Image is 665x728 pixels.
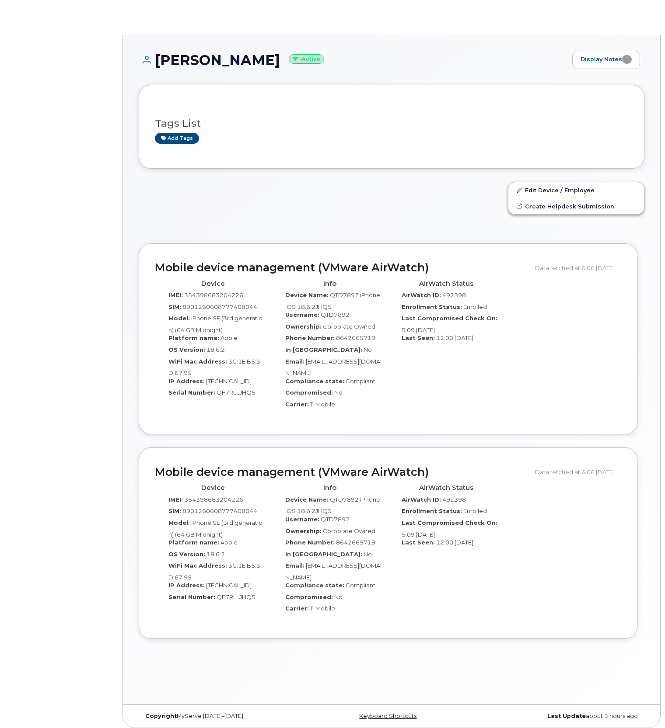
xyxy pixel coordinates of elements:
label: Last Seen: [402,334,435,342]
span: Enrolled [463,303,487,310]
h2: Mobile device management (VMware AirWatch) [155,466,528,478]
span: Compliant [346,378,375,385]
label: Compromised: [285,593,333,601]
label: AirWatch ID: [402,291,441,299]
label: Serial Number: [168,593,215,601]
span: QF7RLLJHQ5 [217,389,255,396]
label: WiFi Mac Address: [168,357,227,366]
label: Platform name: [168,538,219,547]
span: [TECHNICAL_ID] [206,378,252,385]
span: QTD7892 iPhone iOS 18.6.2JHQ5 [285,496,380,515]
h4: Device [161,280,265,288]
span: 5:09 [DATE] [402,326,435,333]
span: No [334,389,343,396]
label: Username: [285,515,319,523]
span: 3C:1E:B5:3D:67:95 [168,562,260,581]
span: QF7RLLJHQ5 [217,593,255,600]
label: Phone Number: [285,538,335,547]
label: Compliance state: [285,581,344,589]
span: 1 [622,55,632,64]
label: Last Compromised Check On: [402,314,497,322]
strong: Copyright [145,713,177,719]
label: Device Name: [285,496,329,504]
span: Compliant [346,582,375,589]
label: SIM: [168,507,181,515]
h3: Tags List [155,118,628,129]
label: Enrollment Status: [402,303,462,311]
label: Device Name: [285,291,329,299]
h2: Mobile device management (VMware AirWatch) [155,262,528,274]
label: Serial Number: [168,388,215,397]
h4: AirWatch Status [395,484,498,492]
label: WiFi Mac Address: [168,562,227,570]
span: iPhone SE (3rd generation) (64 GB Midnight) [168,519,262,538]
span: QTD7892 [321,516,350,523]
label: IP Address: [168,581,205,589]
span: QTD7892 [321,311,350,318]
label: IP Address: [168,377,205,385]
h4: Info [278,484,382,492]
span: No [364,346,372,353]
label: Carrier: [285,400,309,409]
div: Data fetched at 6:06 [DATE] [535,464,621,480]
label: IMEI: [168,291,183,299]
span: Apple [220,539,238,546]
span: No [364,551,372,558]
h1: [PERSON_NAME] [139,52,568,68]
h4: Info [278,280,382,288]
span: 12:00 [DATE] [436,539,473,546]
span: 8642665719 [336,334,375,341]
span: 12:00 [DATE] [436,334,473,341]
span: iPhone SE (3rd generation) (64 GB Midnight) [168,315,262,333]
span: No [334,593,343,600]
label: Ownership: [285,322,322,331]
span: Enrolled [463,507,487,514]
span: Corporate Owned [323,323,375,330]
span: 354398683204226 [184,291,243,298]
label: OS Version: [168,346,205,354]
label: Enrollment Status: [402,507,462,515]
label: Platform name: [168,334,219,342]
span: [EMAIL_ADDRESS][DOMAIN_NAME] [285,562,381,581]
span: 8642665719 [336,539,375,546]
label: IMEI: [168,496,183,504]
label: Email: [285,357,304,366]
span: 492398 [442,496,466,503]
span: 8901260608777408044 [182,507,257,514]
a: Keyboard Shortcuts [359,713,416,719]
h4: AirWatch Status [395,280,498,288]
span: 18.6.2 [206,346,225,353]
a: Add tags [155,133,199,144]
a: Create Helpdesk Submission [508,198,644,214]
strong: Last Update [547,713,586,719]
span: Corporate Owned [323,527,375,534]
div: MyServe [DATE]–[DATE] [139,713,307,720]
span: 354398683204226 [184,496,243,503]
span: 8901260608777408044 [182,303,257,310]
div: Data fetched at 6:06 [DATE] [535,260,621,276]
span: Apple [220,334,238,341]
label: Username: [285,311,319,319]
label: Model: [168,519,190,527]
label: Phone Number: [285,334,335,342]
label: Last Seen: [402,538,435,547]
label: In [GEOGRAPHIC_DATA]: [285,550,362,558]
span: 5:09 [DATE] [402,531,435,538]
label: In [GEOGRAPHIC_DATA]: [285,346,362,354]
span: [EMAIL_ADDRESS][DOMAIN_NAME] [285,358,381,377]
label: Compromised: [285,388,333,397]
span: 18.6.2 [206,551,225,558]
label: Carrier: [285,604,309,613]
h4: Device [161,484,265,492]
label: AirWatch ID: [402,496,441,504]
span: 492398 [442,291,466,298]
a: Edit Device / Employee [508,182,644,198]
span: T-Mobile [310,401,335,408]
small: Active [289,54,324,64]
span: [TECHNICAL_ID] [206,582,252,589]
span: QTD7892 iPhone iOS 18.6.2JHQ5 [285,291,380,310]
label: Ownership: [285,527,322,535]
label: Last Compromised Check On: [402,519,497,527]
label: Email: [285,562,304,570]
label: SIM: [168,303,181,311]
